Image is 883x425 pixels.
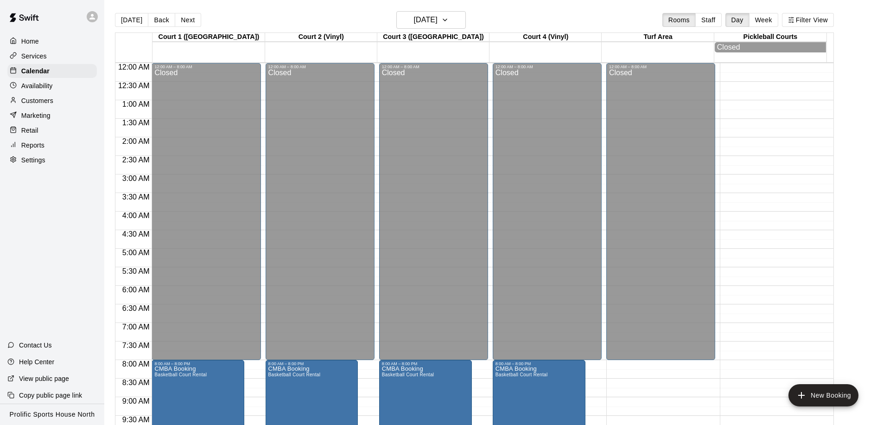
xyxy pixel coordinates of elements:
div: Closed [268,69,372,363]
span: 12:30 AM [116,82,152,90]
div: 8:00 AM – 8:00 PM [154,361,241,366]
span: 5:00 AM [120,249,152,257]
div: Closed [495,69,599,363]
button: Rooms [662,13,696,27]
span: 4:30 AM [120,230,152,238]
div: Pickleball Courts [714,33,826,42]
button: [DATE] [396,11,466,29]
a: Availability [7,79,97,93]
span: 9:30 AM [120,416,152,424]
span: 1:30 AM [120,119,152,127]
div: Court 4 (Vinyl) [489,33,602,42]
p: Copy public page link [19,391,82,400]
span: 4:00 AM [120,212,152,219]
div: 12:00 AM – 8:00 AM [382,64,485,69]
div: Closed [717,43,824,52]
p: Prolific Sports House North [10,410,95,419]
a: Home [7,34,97,48]
a: Marketing [7,109,97,122]
button: add [788,384,858,406]
span: 5:30 AM [120,267,152,275]
span: Basketball Court Rental [154,372,207,377]
div: Court 3 ([GEOGRAPHIC_DATA]) [377,33,489,42]
div: 12:00 AM – 8:00 AM: Closed [266,63,375,360]
div: 12:00 AM – 8:00 AM [268,64,372,69]
span: 2:00 AM [120,137,152,145]
button: Back [148,13,175,27]
button: [DATE] [115,13,148,27]
p: Help Center [19,357,54,367]
span: Basketball Court Rental [382,372,434,377]
span: 9:00 AM [120,397,152,405]
a: Retail [7,123,97,137]
div: Court 1 ([GEOGRAPHIC_DATA]) [152,33,265,42]
div: 8:00 AM – 8:00 PM [495,361,583,366]
span: 3:00 AM [120,174,152,182]
div: 12:00 AM – 8:00 AM [154,64,258,69]
div: 12:00 AM – 8:00 AM: Closed [493,63,602,360]
div: Closed [609,69,712,363]
div: 12:00 AM – 8:00 AM [495,64,599,69]
div: Court 2 (Vinyl) [265,33,377,42]
div: 8:00 AM – 8:00 PM [382,361,469,366]
p: Settings [21,155,45,165]
span: 1:00 AM [120,100,152,108]
div: 12:00 AM – 8:00 AM [609,64,712,69]
p: Marketing [21,111,51,120]
p: Home [21,37,39,46]
button: Day [725,13,750,27]
p: Availability [21,81,53,90]
button: Staff [695,13,722,27]
div: 12:00 AM – 8:00 AM: Closed [606,63,715,360]
p: Reports [21,141,44,150]
div: 8:00 AM – 8:00 PM [268,361,356,366]
span: Basketball Court Rental [268,372,321,377]
button: Filter View [782,13,834,27]
div: 12:00 AM – 8:00 AM: Closed [379,63,488,360]
a: Settings [7,153,97,167]
p: Calendar [21,66,50,76]
a: Reports [7,138,97,152]
p: View public page [19,374,69,383]
a: Services [7,49,97,63]
span: Basketball Court Rental [495,372,548,377]
p: Services [21,52,47,61]
span: 2:30 AM [120,156,152,164]
p: Contact Us [19,341,52,350]
div: 12:00 AM – 8:00 AM: Closed [152,63,260,360]
div: Closed [382,69,485,363]
div: Turf Area [602,33,714,42]
h6: [DATE] [414,13,438,26]
span: 6:30 AM [120,304,152,312]
span: 6:00 AM [120,286,152,294]
span: 3:30 AM [120,193,152,201]
button: Week [749,13,778,27]
a: Customers [7,94,97,108]
p: Retail [21,126,38,135]
span: 7:30 AM [120,341,152,349]
button: Next [175,13,201,27]
div: Closed [154,69,258,363]
span: 12:00 AM [116,63,152,71]
span: 7:00 AM [120,323,152,331]
span: 8:00 AM [120,360,152,368]
a: Calendar [7,64,97,78]
span: 8:30 AM [120,379,152,386]
p: Customers [21,96,53,105]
